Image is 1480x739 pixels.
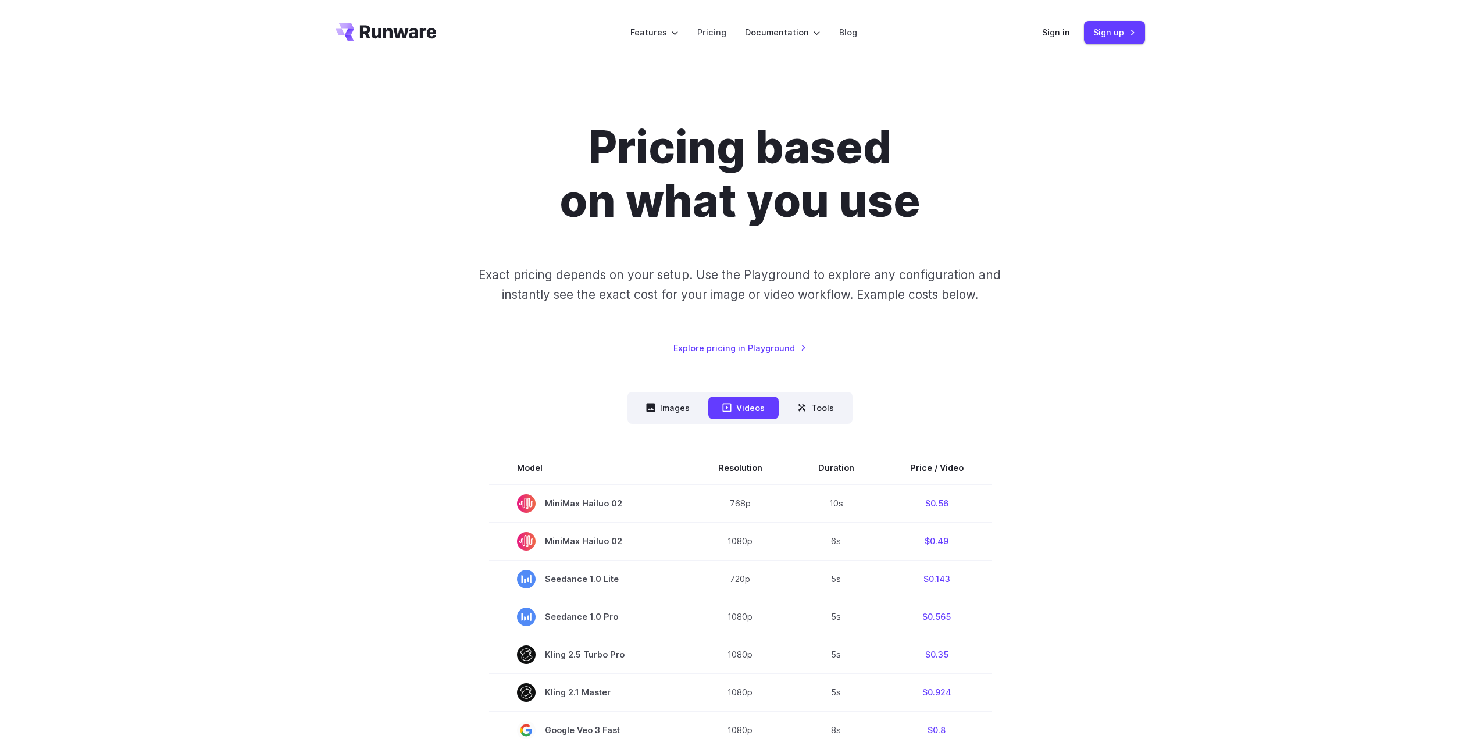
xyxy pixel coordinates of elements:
td: 1080p [690,522,790,560]
td: $0.565 [882,598,992,636]
td: 1080p [690,636,790,673]
td: 6s [790,522,882,560]
th: Duration [790,452,882,484]
td: 10s [790,484,882,523]
a: Sign in [1042,26,1070,39]
td: 1080p [690,598,790,636]
h1: Pricing based on what you use [416,121,1064,228]
span: Kling 2.1 Master [517,683,662,702]
td: 720p [690,560,790,598]
td: $0.35 [882,636,992,673]
td: $0.49 [882,522,992,560]
td: 5s [790,673,882,711]
a: Blog [839,26,857,39]
span: MiniMax Hailuo 02 [517,532,662,551]
td: 5s [790,636,882,673]
button: Videos [708,397,779,419]
td: $0.924 [882,673,992,711]
span: Kling 2.5 Turbo Pro [517,645,662,664]
th: Model [489,452,690,484]
span: MiniMax Hailuo 02 [517,494,662,513]
a: Explore pricing in Playground [673,341,807,355]
th: Resolution [690,452,790,484]
label: Documentation [745,26,821,39]
p: Exact pricing depends on your setup. Use the Playground to explore any configuration and instantl... [457,265,1023,304]
td: $0.143 [882,560,992,598]
th: Price / Video [882,452,992,484]
label: Features [630,26,679,39]
td: 1080p [690,673,790,711]
td: 5s [790,560,882,598]
span: Seedance 1.0 Pro [517,608,662,626]
button: Images [632,397,704,419]
a: Go to / [336,23,437,41]
span: Seedance 1.0 Lite [517,570,662,588]
td: 5s [790,598,882,636]
a: Pricing [697,26,726,39]
td: 768p [690,484,790,523]
a: Sign up [1084,21,1145,44]
button: Tools [783,397,848,419]
td: $0.56 [882,484,992,523]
